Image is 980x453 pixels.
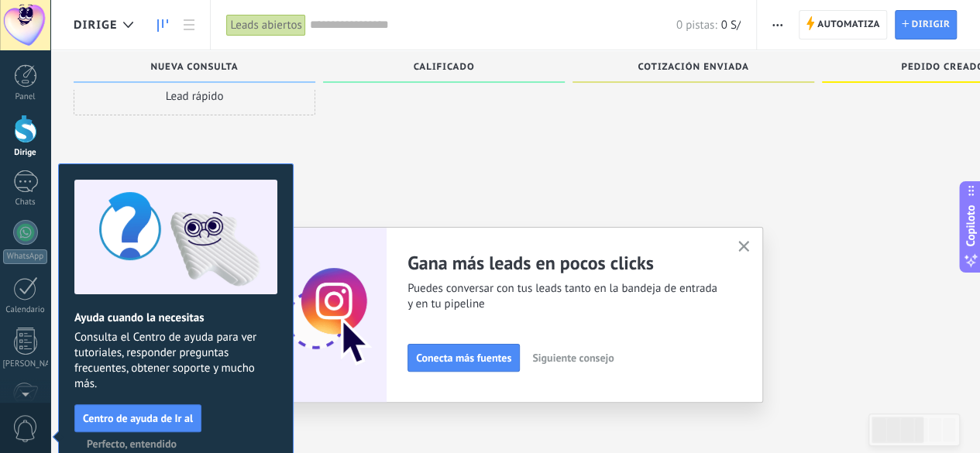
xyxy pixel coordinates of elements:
[87,438,177,449] span: Perfecto, entendido
[414,61,475,73] font: Calificado
[407,251,719,275] h2: Gana más leads en pocos clicks
[14,147,36,158] font: Dirige
[74,404,201,432] button: Centro de ayuda de Ir al
[580,62,806,75] div: Cotización enviada
[676,18,717,33] font: 0 pistas:
[407,281,719,312] span: Puedes conversar con tus leads tanto en la bandeja de entrada y en tu pipeline
[638,61,749,73] font: Cotización enviada
[176,10,202,40] a: Lista
[532,351,614,365] font: Siguiente consejo
[720,18,740,33] font: 0 S/
[331,62,557,75] div: Calificado
[416,352,511,363] span: Conecta más fuentes
[799,10,887,39] a: Automatiza
[83,411,193,425] font: Centro de ayuda de Ir al
[150,61,238,73] font: Nueva consulta
[15,91,35,102] font: Panel
[766,10,789,39] button: Más
[3,359,64,369] font: [PERSON_NAME]
[525,346,621,369] button: Siguiente consejo
[74,311,277,325] h2: Ayuda cuando la necesitas
[74,18,117,33] font: Dirige
[912,19,950,30] font: Dirigir
[7,251,43,262] font: WhatsApp
[81,62,308,75] div: Nueva consulta
[74,77,315,115] div: Lead rápido
[963,204,978,246] font: Copiloto
[150,10,176,40] a: Dirige
[15,197,35,208] font: Chats
[895,10,957,39] a: Dirigir
[226,14,305,36] div: Leads abiertos
[74,330,277,392] span: Consulta el Centro de ayuda para ver tutoriales, responder preguntas frecuentes, obtener soporte ...
[817,19,880,30] font: Automatiza
[5,304,44,315] font: Calendario
[407,344,520,372] button: Conecta más fuentes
